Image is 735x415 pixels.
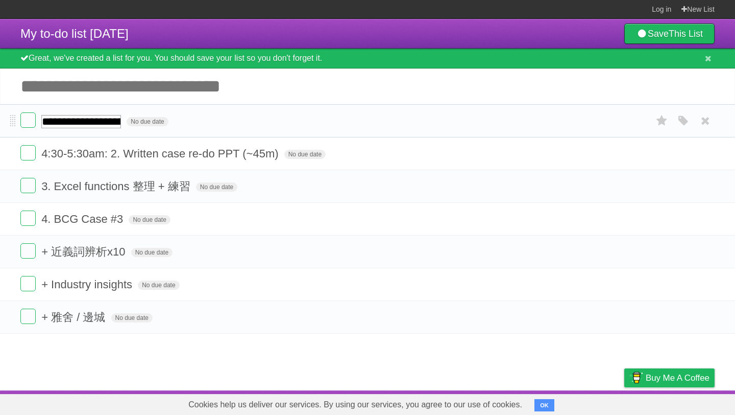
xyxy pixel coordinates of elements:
a: About [488,393,510,412]
img: Buy me a coffee [629,369,643,386]
a: Terms [576,393,599,412]
label: Done [20,112,36,128]
label: Star task [652,112,672,129]
span: My to-do list [DATE] [20,27,129,40]
span: 4. BCG Case #3 [41,213,126,225]
label: Done [20,309,36,324]
span: No due date [129,215,170,224]
a: Suggest a feature [650,393,715,412]
label: Done [20,243,36,259]
span: Buy me a coffee [646,369,709,387]
span: 4:30-5:30am: 2. Written case re-do PPT (~45m) [41,147,281,160]
span: + 近義詞辨析x10 [41,245,128,258]
span: No due date [111,313,153,322]
a: SaveThis List [624,24,715,44]
label: Done [20,276,36,291]
span: 3. Excel functions 整理 + 練習 [41,180,193,193]
a: Buy me a coffee [624,368,715,387]
label: Done [20,211,36,226]
a: Privacy [611,393,638,412]
span: Cookies help us deliver our services. By using our services, you agree to our use of cookies. [178,395,532,415]
span: No due date [284,150,326,159]
span: No due date [196,182,237,192]
span: No due date [127,117,168,126]
span: No due date [131,248,173,257]
span: + 雅舍 / 邊城 [41,311,108,324]
span: + Industry insights [41,278,135,291]
span: No due date [138,281,179,290]
b: This List [669,29,703,39]
label: Done [20,145,36,160]
label: Done [20,178,36,193]
button: OK [534,399,554,411]
a: Developers [522,393,563,412]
